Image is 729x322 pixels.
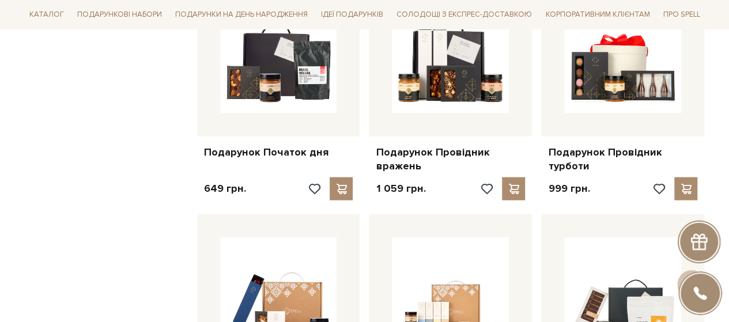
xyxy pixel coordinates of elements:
a: Подарунок Початок дня [204,146,353,159]
p: 649 грн. [204,182,246,195]
a: Корпоративним клієнтам [541,5,654,24]
span: Ідеї подарунків [316,6,388,24]
span: Про Spell [658,6,704,24]
p: 999 грн. [548,182,590,195]
span: Подарунки на День народження [171,6,312,24]
span: Каталог [25,6,69,24]
a: Подарунок Провідник турботи [548,146,697,173]
span: Подарункові набори [73,6,167,24]
a: Солодощі з експрес-доставкою [392,5,537,24]
p: 1 059 грн. [376,182,425,195]
a: Подарунок Провідник вражень [376,146,525,173]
